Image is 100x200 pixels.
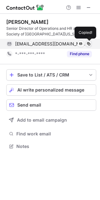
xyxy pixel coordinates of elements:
[6,142,96,151] button: Notes
[6,114,96,126] button: Add to email campaign
[6,99,96,111] button: Send email
[17,118,67,123] span: Add to email campaign
[17,72,85,77] div: Save to List / ATS / CRM
[16,131,94,137] span: Find work email
[16,144,94,149] span: Notes
[67,51,92,57] button: Reveal Button
[17,103,41,108] span: Send email
[6,26,96,37] div: Senior Director of Operations and HR at Humane Society of [GEOGRAPHIC_DATA][US_STATE]
[6,4,44,11] img: ContactOut v5.3.10
[15,41,87,47] span: [EMAIL_ADDRESS][DOMAIN_NAME]
[6,129,96,138] button: Find work email
[6,69,96,81] button: save-profile-one-click
[6,84,96,96] button: AI write personalized message
[6,19,48,25] div: [PERSON_NAME]
[17,87,84,92] span: AI write personalized message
